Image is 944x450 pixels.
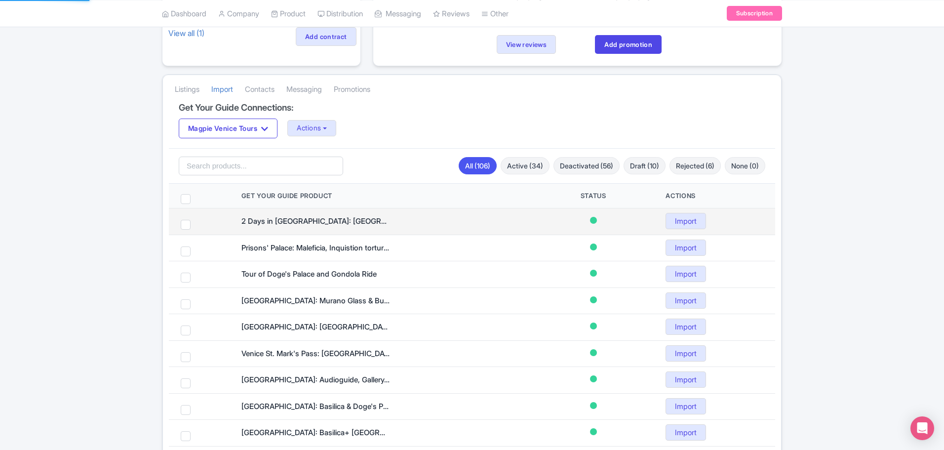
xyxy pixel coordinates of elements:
[179,119,277,138] button: Magpie Venice Tours
[595,35,662,54] a: Add promotion
[590,270,597,277] span: Active
[666,266,706,282] a: Import
[666,371,706,388] a: Import
[459,157,497,174] a: All (106)
[334,76,370,103] a: Promotions
[241,243,390,254] div: Prisons' Palace: Maleficia, Inquistion torture tools
[296,27,356,46] a: Add contract
[654,184,775,208] th: Actions
[241,322,390,333] div: Venice Islands: Murano, Burano, and Torcello by Motorboat
[241,427,390,439] div: Venice: Basilica+ Doge's Palace+ Lagoon Islands-Guided Tour
[211,76,233,103] a: Import
[501,157,550,174] a: Active (34)
[533,184,654,208] th: Status
[175,76,199,103] a: Listings
[287,120,336,136] button: Actions
[666,345,706,362] a: Import
[666,240,706,256] a: Import
[590,428,597,435] span: Active
[241,295,390,307] div: Venice Islands: Murano Glass & Burano Colors Guided Visit
[590,244,597,250] span: Active
[230,184,533,208] th: Get Your Guide Product
[666,213,706,229] a: Import
[590,323,597,329] span: Active
[590,375,597,382] span: Active
[245,76,275,103] a: Contacts
[910,416,934,440] div: Open Intercom Messenger
[666,398,706,414] a: Import
[669,157,721,174] a: Rejected (6)
[241,348,390,360] div: Venice St. Mark's Pass: Basilica, Doge Palace, & Bell Tower
[590,349,597,356] span: Active
[666,292,706,309] a: Import
[727,6,782,21] a: Subscription
[241,401,390,412] div: Venice: Basilica & Doge's Palace Secret Itineraries Tour
[590,217,597,224] span: Active
[624,157,666,174] a: Draft (10)
[286,76,322,103] a: Messaging
[666,424,706,441] a: Import
[725,157,765,174] a: None (0)
[241,374,390,386] div: Venice: Audioguide, Gallery, and St. Mark Basilica Ticket
[590,402,597,409] span: Active
[166,26,206,40] a: View all (1)
[179,157,343,175] input: Search products...
[241,216,390,227] div: 2 Days in Venice: Basilica, Doge, Murano & Burano + Gondola
[666,319,706,335] a: Import
[553,157,620,174] a: Deactivated (56)
[590,296,597,303] span: Active
[241,269,390,280] div: Tour of Doge's Palace and Gondola Ride
[497,35,556,54] a: View reviews
[179,103,765,113] h4: Get Your Guide Connections:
